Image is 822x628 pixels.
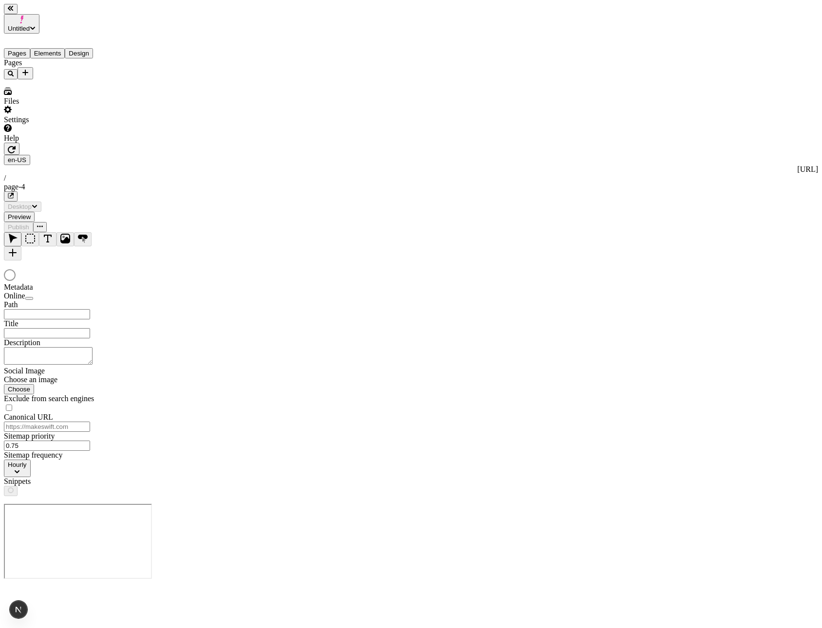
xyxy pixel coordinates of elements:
span: Sitemap priority [4,432,55,440]
input: https://makeswift.com [4,422,90,432]
span: Desktop [8,203,32,210]
button: Open locale picker [4,155,30,165]
div: Help [4,134,121,143]
div: Choose an image [4,375,121,384]
span: Exclude from search engines [4,394,94,403]
button: Button [74,232,92,246]
span: Untitled [8,25,30,32]
span: Publish [8,223,29,231]
span: Title [4,319,19,328]
span: Preview [8,213,31,221]
span: Canonical URL [4,413,53,421]
div: Metadata [4,283,121,292]
span: Path [4,300,18,309]
button: Elements [30,48,65,58]
span: Online [4,292,25,300]
iframe: Cookie Feature Detection [4,504,152,579]
button: Desktop [4,202,41,212]
button: Choose [4,384,34,394]
div: Files [4,97,121,106]
span: Social Image [4,367,45,375]
span: Choose [8,386,30,393]
button: Design [65,48,93,58]
div: page-4 [4,183,818,191]
button: Image [56,232,74,246]
div: [URL] [4,165,818,174]
button: Text [39,232,56,246]
button: Publish [4,222,33,232]
button: Preview [4,212,35,222]
span: Sitemap frequency [4,451,62,459]
button: Add new [18,67,33,79]
span: Hourly [8,461,27,468]
button: Hourly [4,460,31,477]
div: Snippets [4,477,121,486]
button: Pages [4,48,30,58]
div: Settings [4,115,121,124]
button: Box [21,232,39,246]
button: Untitled [4,14,39,34]
span: Description [4,338,40,347]
span: en-US [8,156,26,164]
div: Pages [4,58,121,67]
div: / [4,174,818,183]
